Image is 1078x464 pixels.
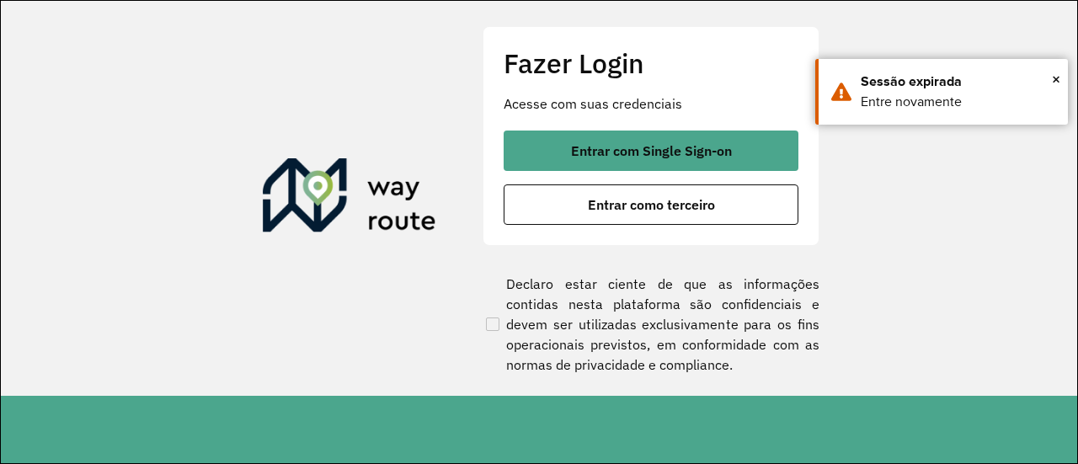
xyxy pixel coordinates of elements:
div: Entre novamente [861,92,1055,112]
h2: Fazer Login [504,47,798,79]
span: Entrar com Single Sign-on [571,144,732,157]
img: Roteirizador AmbevTech [263,158,436,239]
p: Acesse com suas credenciais [504,93,798,114]
span: × [1052,67,1060,92]
label: Declaro estar ciente de que as informações contidas nesta plataforma são confidenciais e devem se... [483,274,819,375]
button: Close [1052,67,1060,92]
button: button [504,184,798,225]
span: Entrar como terceiro [588,198,715,211]
div: Sessão expirada [861,72,1055,92]
button: button [504,131,798,171]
